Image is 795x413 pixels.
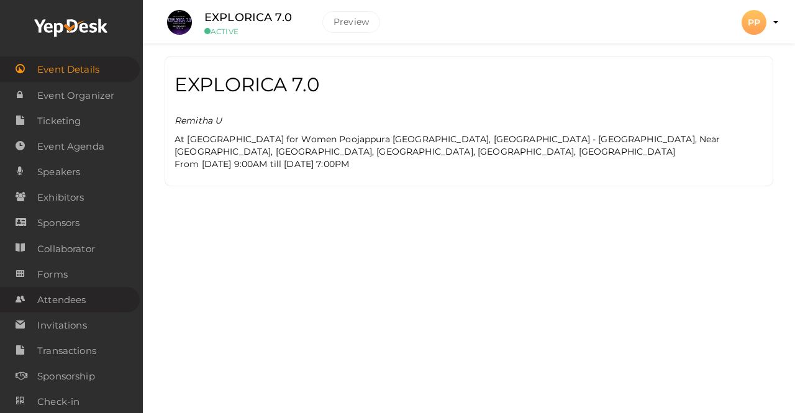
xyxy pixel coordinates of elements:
span: Event Details [37,57,99,82]
i: Remitha U [175,115,222,126]
img: DWJQ7IGG_small.jpeg [167,10,192,35]
span: Transactions [37,338,96,363]
span: Event Organizer [37,83,114,108]
span: Speakers [37,160,80,184]
span: Invitations [37,313,87,338]
h2: EXPLORICA 7.0 [175,72,763,97]
button: PP [738,9,770,35]
span: Forms [37,262,68,287]
span: Ticketing [37,109,81,134]
profile-pic: PP [742,17,766,28]
small: ACTIVE [204,27,304,36]
span: Sponsorship [37,364,95,389]
span: Attendees [37,288,86,312]
span: Collaborator [37,237,95,261]
label: EXPLORICA 7.0 [204,9,292,27]
span: Exhibitors [37,185,84,210]
div: PP [742,10,766,35]
span: At [GEOGRAPHIC_DATA] for Women Poojappura [GEOGRAPHIC_DATA], [GEOGRAPHIC_DATA] - [GEOGRAPHIC_DATA... [175,134,720,157]
button: Preview [322,11,380,33]
p: From [DATE] 9:00AM till [DATE] 7:00PM [175,133,763,170]
span: Event Agenda [37,134,104,159]
span: Sponsors [37,211,79,235]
